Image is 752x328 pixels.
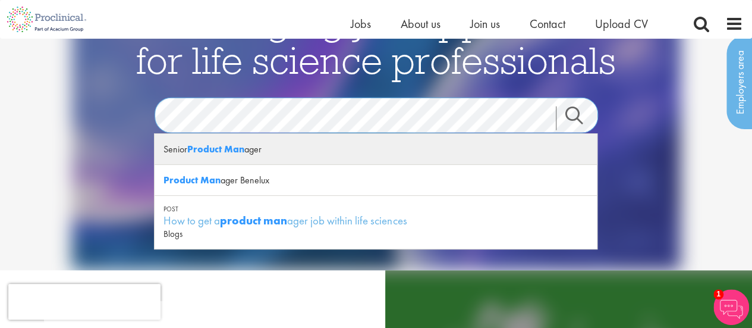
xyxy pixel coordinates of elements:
[155,134,597,165] div: Senior ager
[163,228,588,240] div: Blogs
[713,289,723,299] span: 1
[163,174,221,186] strong: Product Man
[351,16,371,32] a: Jobs
[220,213,287,228] strong: product man
[470,16,500,32] a: Join us
[401,16,440,32] a: About us
[530,16,565,32] a: Contact
[163,213,588,228] div: How to get a ager job within life sciences
[556,107,607,130] a: Job search submit button
[595,16,648,32] a: Upload CV
[163,205,588,213] div: Post
[187,143,244,155] strong: Product Man
[155,165,597,196] div: ager Benelux
[713,289,749,325] img: Chatbot
[71,2,681,270] img: candidate home
[8,284,161,320] iframe: reCAPTCHA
